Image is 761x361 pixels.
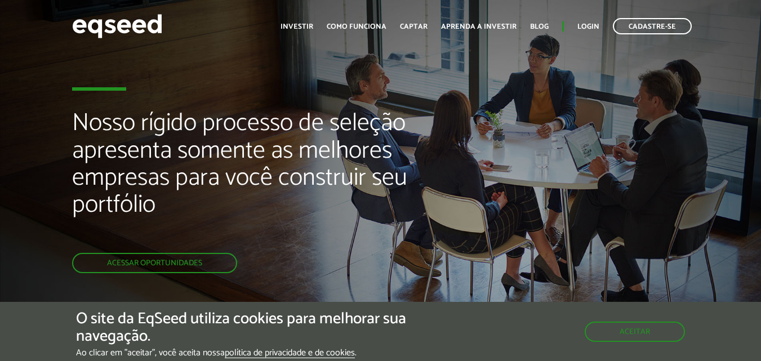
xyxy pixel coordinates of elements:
[281,23,313,30] a: Investir
[400,23,428,30] a: Captar
[225,349,355,358] a: política de privacidade e de cookies
[441,23,517,30] a: Aprenda a investir
[72,11,162,41] img: EqSeed
[327,23,386,30] a: Como funciona
[72,253,237,273] a: Acessar oportunidades
[76,347,441,358] p: Ao clicar em "aceitar", você aceita nossa .
[530,23,549,30] a: Blog
[613,18,692,34] a: Cadastre-se
[72,110,436,253] h2: Nosso rígido processo de seleção apresenta somente as melhores empresas para você construir seu p...
[76,310,441,345] h5: O site da EqSeed utiliza cookies para melhorar sua navegação.
[577,23,599,30] a: Login
[585,322,685,342] button: Aceitar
